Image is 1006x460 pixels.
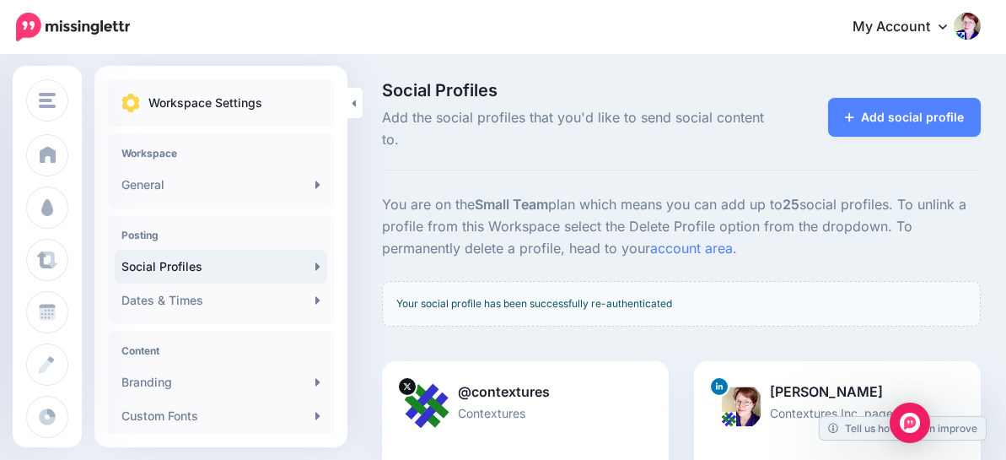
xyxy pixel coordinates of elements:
[121,147,320,160] h4: Workspace
[650,240,733,257] a: account area
[121,94,140,112] img: settings.png
[115,168,327,202] a: General
[382,194,981,260] p: You are on the plan which means you can add up to social profiles. To unlink a profile from this ...
[714,403,960,423] p: Contextures Inc. page
[39,93,56,108] img: menu.png
[382,82,772,99] span: Social Profiles
[148,93,262,113] p: Workspace Settings
[820,417,986,440] a: Tell us how we can improve
[714,382,763,430] img: 1516351771623-88499.png
[121,344,320,357] h4: Content
[402,403,648,423] p: Contextures
[16,13,130,41] img: Missinglettr
[115,399,327,433] a: Custom Fonts
[714,382,960,403] p: [PERSON_NAME]
[836,7,981,48] a: My Account
[115,284,327,317] a: Dates & Times
[828,98,981,137] a: Add social profile
[382,107,772,151] span: Add the social profiles that you'd like to send social content to.
[402,382,648,403] p: @contextures
[382,281,981,327] div: Your social profile has been successfully re-authenticated
[121,229,320,241] h4: Posting
[475,196,548,213] b: Small Team
[115,365,327,399] a: Branding
[115,250,327,284] a: Social Profiles
[783,196,799,213] b: 25
[890,403,930,443] div: Open Intercom Messenger
[402,382,451,430] img: RYL8IXvz-3728.jpg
